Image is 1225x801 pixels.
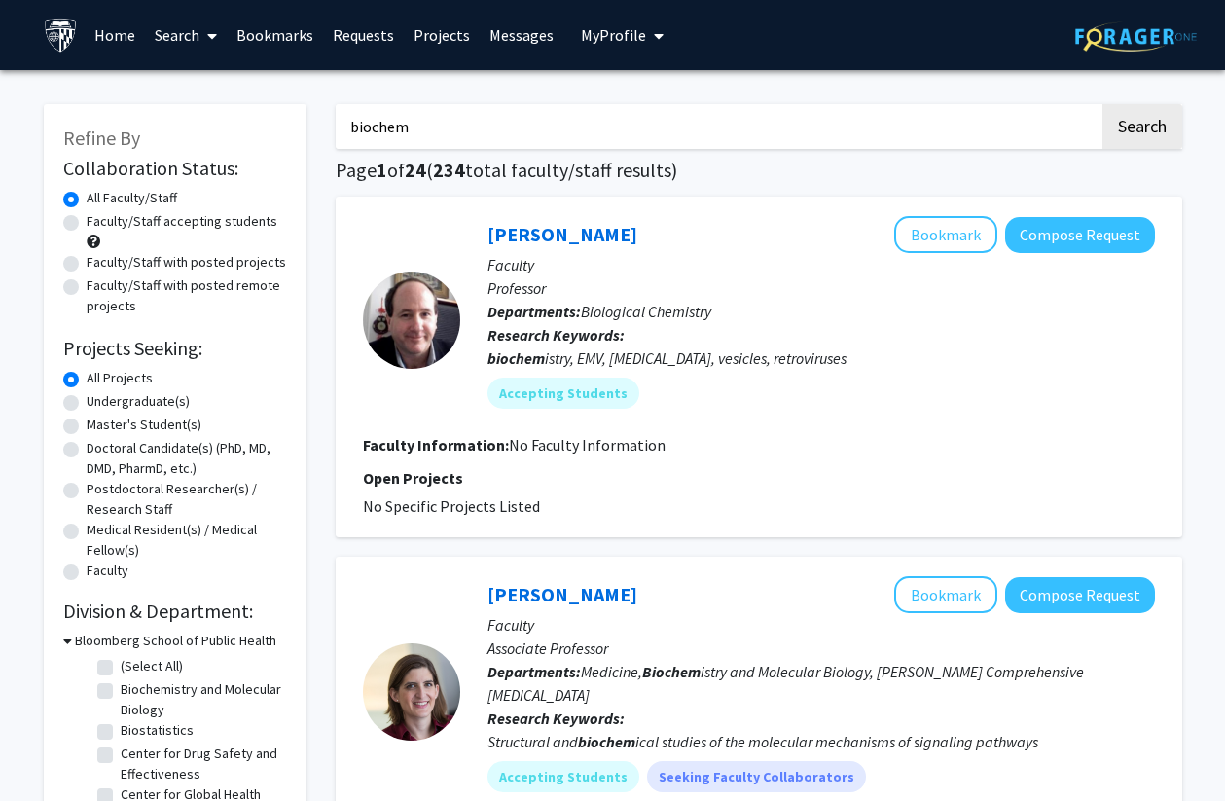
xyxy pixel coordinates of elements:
[405,158,426,182] span: 24
[1005,217,1155,253] button: Compose Request to Stephen Gould
[487,662,1084,705] span: Medicine, istry and Molecular Biology, [PERSON_NAME] Comprehensive [MEDICAL_DATA]
[487,325,625,345] b: Research Keywords:
[480,1,563,69] a: Messages
[87,415,201,435] label: Master's Student(s)
[121,679,282,720] label: Biochemistry and Molecular Biology
[44,18,78,53] img: Johns Hopkins University Logo
[509,435,666,455] span: No Faculty Information
[487,346,1155,370] div: istry, EMV, [MEDICAL_DATA], vesicles, retroviruses
[487,582,637,606] a: [PERSON_NAME]
[1075,21,1197,52] img: ForagerOne Logo
[433,158,465,182] span: 234
[363,435,509,455] b: Faculty Information:
[894,576,997,613] button: Add Jennifer Kavran to Bookmarks
[85,1,145,69] a: Home
[87,188,177,208] label: All Faculty/Staff
[487,662,581,681] b: Departments:
[15,713,83,786] iframe: Chat
[87,368,153,388] label: All Projects
[87,252,286,273] label: Faculty/Staff with posted projects
[581,25,646,45] span: My Profile
[487,348,545,368] b: biochem
[121,656,183,676] label: (Select All)
[1005,577,1155,613] button: Compose Request to Jennifer Kavran
[145,1,227,69] a: Search
[487,222,637,246] a: [PERSON_NAME]
[87,391,190,412] label: Undergraduate(s)
[336,159,1182,182] h1: Page of ( total faculty/staff results)
[63,600,287,623] h2: Division & Department:
[121,744,282,784] label: Center for Drug Safety and Effectiveness
[363,466,1155,490] p: Open Projects
[894,216,997,253] button: Add Stephen Gould to Bookmarks
[581,302,711,321] span: Biological Chemistry
[487,709,625,728] b: Research Keywords:
[487,761,639,792] mat-chip: Accepting Students
[487,253,1155,276] p: Faculty
[63,157,287,180] h2: Collaboration Status:
[336,104,1099,149] input: Search Keywords
[487,730,1155,753] div: Structural and ical studies of the molecular mechanisms of signaling pathways
[487,637,1155,660] p: Associate Professor
[75,631,276,651] h3: Bloomberg School of Public Health
[227,1,323,69] a: Bookmarks
[63,337,287,360] h2: Projects Seeking:
[647,761,866,792] mat-chip: Seeking Faculty Collaborators
[578,732,635,751] b: biochem
[363,496,540,516] span: No Specific Projects Listed
[642,662,701,681] b: Biochem
[87,275,287,316] label: Faculty/Staff with posted remote projects
[63,126,140,150] span: Refine By
[487,276,1155,300] p: Professor
[87,438,287,479] label: Doctoral Candidate(s) (PhD, MD, DMD, PharmD, etc.)
[1102,104,1182,149] button: Search
[404,1,480,69] a: Projects
[323,1,404,69] a: Requests
[121,720,194,741] label: Biostatistics
[87,479,287,520] label: Postdoctoral Researcher(s) / Research Staff
[487,378,639,409] mat-chip: Accepting Students
[87,211,277,232] label: Faculty/Staff accepting students
[87,561,128,581] label: Faculty
[87,520,287,561] label: Medical Resident(s) / Medical Fellow(s)
[377,158,387,182] span: 1
[487,302,581,321] b: Departments:
[487,613,1155,637] p: Faculty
